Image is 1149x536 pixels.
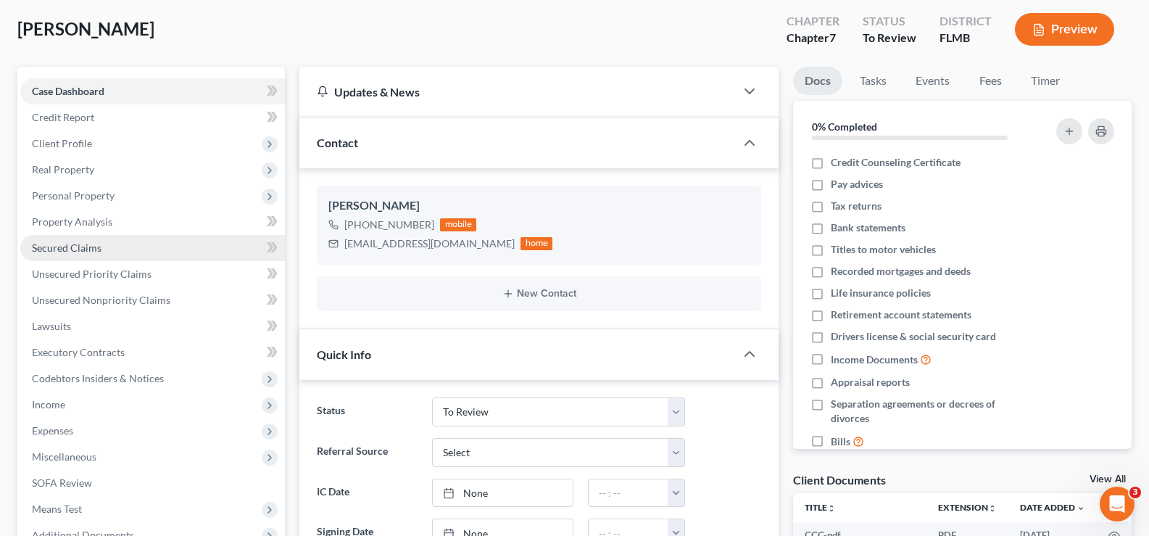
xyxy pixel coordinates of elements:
iframe: Intercom live chat [1100,487,1135,521]
a: Docs [793,67,842,95]
a: Executory Contracts [20,339,285,366]
a: Date Added expand_more [1020,502,1085,513]
span: Pay advices [831,177,883,191]
span: Recorded mortgages and deeds [831,264,971,279]
span: Drivers license & social security card [831,329,996,344]
i: unfold_more [988,504,997,513]
a: Events [904,67,961,95]
input: -- : -- [589,479,668,507]
a: Case Dashboard [20,78,285,104]
a: Tasks [848,67,898,95]
a: Secured Claims [20,235,285,261]
div: Chapter [787,30,839,46]
span: Real Property [32,163,94,176]
span: Unsecured Priority Claims [32,268,152,280]
label: Status [310,397,424,426]
span: Miscellaneous [32,450,96,463]
a: Extensionunfold_more [938,502,997,513]
div: home [520,237,552,250]
span: Property Analysis [32,215,112,228]
span: Life insurance policies [831,286,931,300]
a: Unsecured Priority Claims [20,261,285,287]
span: Unsecured Nonpriority Claims [32,294,170,306]
span: Expenses [32,424,73,437]
span: Credit Counseling Certificate [831,155,961,170]
span: Bills [831,434,850,449]
div: [PERSON_NAME] [328,197,750,215]
span: Case Dashboard [32,85,104,97]
div: mobile [440,218,476,231]
a: None [433,479,573,507]
a: Lawsuits [20,313,285,339]
a: Property Analysis [20,209,285,235]
i: unfold_more [827,504,836,513]
span: Bank statements [831,220,905,235]
div: Chapter [787,13,839,30]
div: FLMB [939,30,992,46]
span: Lawsuits [32,320,71,332]
span: Personal Property [32,189,115,202]
span: SOFA Review [32,477,92,489]
span: Separation agreements or decrees of divorces [831,397,1034,426]
a: Timer [1019,67,1071,95]
span: Executory Contracts [32,346,125,358]
span: Client Profile [32,137,92,149]
div: [EMAIL_ADDRESS][DOMAIN_NAME] [344,236,515,251]
span: Secured Claims [32,242,101,254]
div: Updates & News [317,84,718,99]
div: District [939,13,992,30]
span: 3 [1129,487,1141,498]
span: Credit Report [32,111,94,123]
span: Titles to motor vehicles [831,242,936,257]
a: Credit Report [20,104,285,131]
div: Status [863,13,916,30]
div: To Review [863,30,916,46]
label: Referral Source [310,438,424,467]
a: Unsecured Nonpriority Claims [20,287,285,313]
div: Client Documents [793,472,886,487]
a: View All [1090,474,1126,485]
div: [PHONE_NUMBER] [344,218,434,232]
span: Retirement account statements [831,308,971,322]
span: Contact [317,136,358,149]
span: Codebtors Insiders & Notices [32,372,164,384]
label: IC Date [310,479,424,508]
strong: 0% Completed [812,120,877,133]
a: Fees [967,67,1013,95]
span: 7 [829,30,836,44]
a: SOFA Review [20,470,285,496]
span: Tax returns [831,199,882,213]
a: Titleunfold_more [805,502,836,513]
button: New Contact [328,288,750,300]
span: Appraisal reports [831,375,910,389]
span: Quick Info [317,347,371,361]
span: Means Test [32,503,82,515]
span: Income Documents [831,352,918,367]
span: Income [32,398,65,411]
i: expand_more [1077,504,1085,513]
button: Preview [1015,13,1114,46]
span: [PERSON_NAME] [17,18,154,39]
